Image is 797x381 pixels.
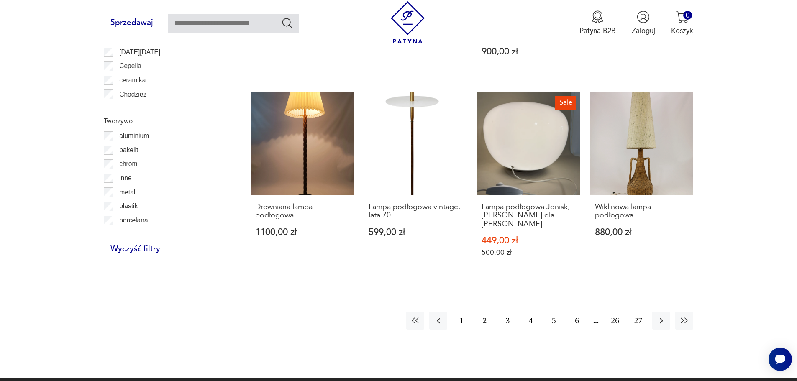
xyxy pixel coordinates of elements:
[683,11,692,20] div: 0
[568,312,586,330] button: 6
[255,203,349,220] h3: Drewniana lampa podłogowa
[606,312,624,330] button: 26
[595,228,689,237] p: 880,00 zł
[482,203,576,228] h3: Lampa podłogowa Jonisk, [PERSON_NAME] dla [PERSON_NAME]
[629,312,647,330] button: 27
[119,47,160,58] p: [DATE][DATE]
[477,92,580,276] a: SaleLampa podłogowa Jonisk, Carl Öjerstam dla IkeaLampa podłogowa Jonisk, [PERSON_NAME] dla [PERS...
[671,10,693,36] button: 0Koszyk
[119,187,135,198] p: metal
[590,92,694,276] a: Wiklinowa lampa podłogowaWiklinowa lampa podłogowa880,00 zł
[545,312,563,330] button: 5
[255,228,349,237] p: 1100,00 zł
[119,89,146,100] p: Chodzież
[591,10,604,23] img: Ikona medalu
[119,130,149,141] p: aluminium
[119,215,148,226] p: porcelana
[364,92,467,276] a: Lampa podłogowa vintage, lata 70.Lampa podłogowa vintage, lata 70.599,00 zł
[119,145,138,156] p: bakelit
[119,61,141,72] p: Cepelia
[579,10,616,36] button: Patyna B2B
[387,1,429,43] img: Patyna - sklep z meblami i dekoracjami vintage
[637,10,650,23] img: Ikonka użytkownika
[119,173,131,184] p: inne
[104,14,160,32] button: Sprzedawaj
[251,92,354,276] a: Drewniana lampa podłogowaDrewniana lampa podłogowa1100,00 zł
[119,75,146,86] p: ceramika
[119,159,137,169] p: chrom
[499,312,517,330] button: 3
[632,26,655,36] p: Zaloguj
[104,115,227,126] p: Tworzywo
[522,312,540,330] button: 4
[119,201,138,212] p: plastik
[452,312,470,330] button: 1
[281,17,293,29] button: Szukaj
[119,103,144,114] p: Ćmielów
[595,203,689,220] h3: Wiklinowa lampa podłogowa
[119,229,140,240] p: porcelit
[671,26,693,36] p: Koszyk
[482,248,576,257] p: 500,00 zł
[104,20,160,27] a: Sprzedawaj
[769,348,792,371] iframe: Smartsupp widget button
[482,236,576,245] p: 449,00 zł
[369,228,463,237] p: 599,00 zł
[476,312,494,330] button: 2
[676,10,689,23] img: Ikona koszyka
[579,10,616,36] a: Ikona medaluPatyna B2B
[579,26,616,36] p: Patyna B2B
[482,47,576,56] p: 900,00 zł
[104,240,167,258] button: Wyczyść filtry
[369,203,463,220] h3: Lampa podłogowa vintage, lata 70.
[632,10,655,36] button: Zaloguj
